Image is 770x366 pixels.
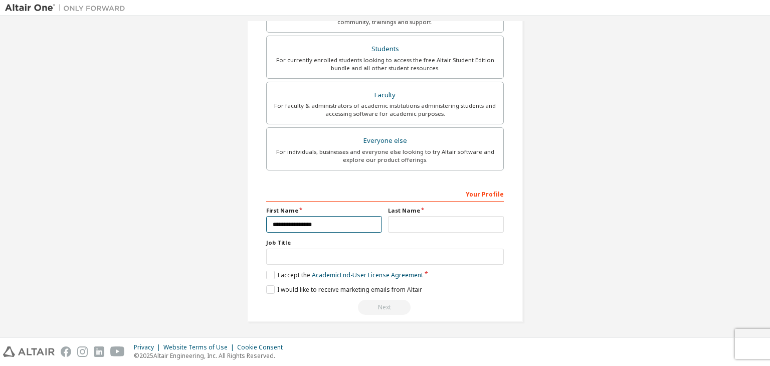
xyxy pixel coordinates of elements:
img: youtube.svg [110,346,125,357]
div: Everyone else [273,134,497,148]
img: instagram.svg [77,346,88,357]
div: Cookie Consent [237,343,289,351]
img: altair_logo.svg [3,346,55,357]
div: For currently enrolled students looking to access the free Altair Student Edition bundle and all ... [273,56,497,72]
div: Website Terms of Use [163,343,237,351]
label: I would like to receive marketing emails from Altair [266,285,422,294]
div: Students [273,42,497,56]
div: For faculty & administrators of academic institutions administering students and accessing softwa... [273,102,497,118]
div: Your Profile [266,186,504,202]
img: facebook.svg [61,346,71,357]
div: Privacy [134,343,163,351]
a: Academic End-User License Agreement [312,271,423,279]
div: For individuals, businesses and everyone else looking to try Altair software and explore our prod... [273,148,497,164]
img: linkedin.svg [94,346,104,357]
img: Altair One [5,3,130,13]
div: Read and acccept EULA to continue [266,300,504,315]
p: © 2025 Altair Engineering, Inc. All Rights Reserved. [134,351,289,360]
label: I accept the [266,271,423,279]
label: Job Title [266,239,504,247]
div: Faculty [273,88,497,102]
label: Last Name [388,207,504,215]
label: First Name [266,207,382,215]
